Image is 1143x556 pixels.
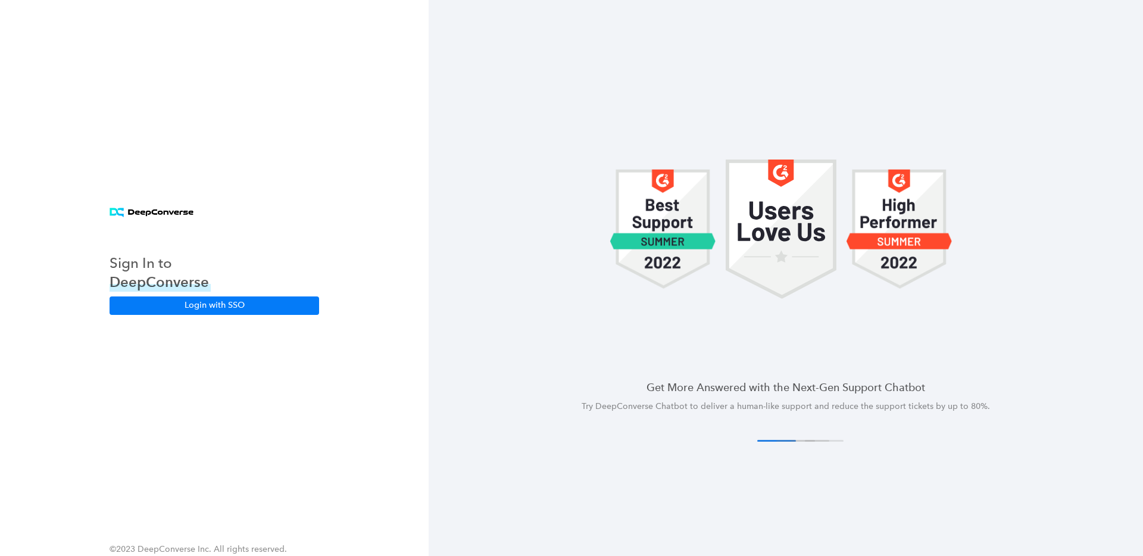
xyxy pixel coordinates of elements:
button: Login with SSO [110,296,319,314]
h3: DeepConverse [110,273,211,292]
span: ©2023 DeepConverse Inc. All rights reserved. [110,544,287,554]
button: 1 [757,440,796,442]
span: Try DeepConverse Chatbot to deliver a human-like support and reduce the support tickets by up to ... [582,401,990,411]
h4: Get More Answered with the Next-Gen Support Chatbot [457,380,1114,395]
img: carousel 1 [610,160,717,299]
img: carousel 1 [846,160,953,299]
button: 3 [791,440,829,442]
button: 4 [805,440,844,442]
img: carousel 1 [726,160,836,299]
button: 2 [776,440,815,442]
img: horizontal logo [110,208,193,218]
h3: Sign In to [110,254,211,273]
